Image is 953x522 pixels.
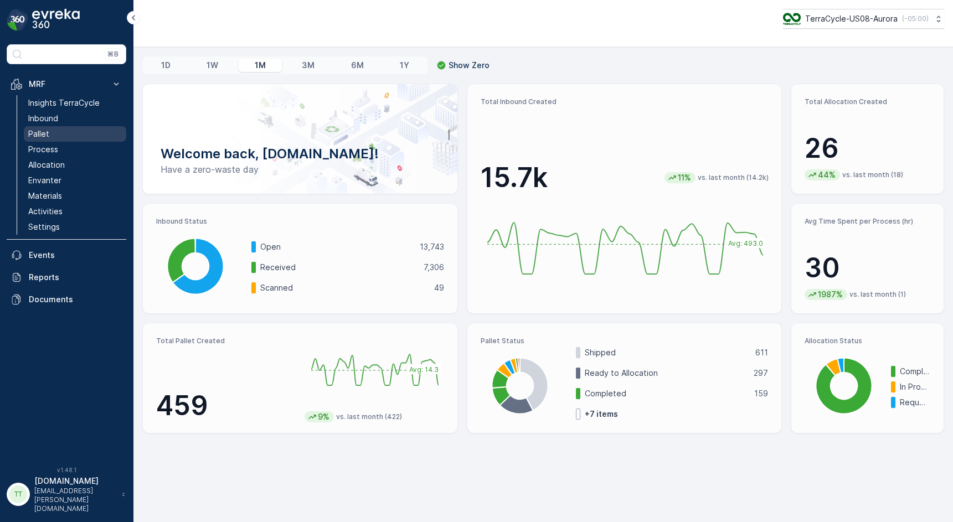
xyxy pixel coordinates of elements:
[24,188,126,204] a: Materials
[29,294,122,305] p: Documents
[28,221,60,232] p: Settings
[805,337,930,345] p: Allocation Status
[900,381,930,392] p: In Progress
[7,266,126,288] a: Reports
[842,170,903,179] p: vs. last month (18)
[156,217,444,226] p: Inbound Status
[7,467,126,473] span: v 1.48.1
[7,288,126,311] a: Documents
[351,60,364,71] p: 6M
[449,60,490,71] p: Show Zero
[585,368,747,379] p: Ready to Allocation
[260,262,416,273] p: Received
[7,244,126,266] a: Events
[424,262,444,273] p: 7,306
[783,13,801,25] img: image_ci7OI47.png
[902,14,929,23] p: ( -05:00 )
[29,79,104,90] p: MRF
[34,476,116,487] p: [DOMAIN_NAME]
[24,95,126,111] a: Insights TerraCycle
[29,250,122,261] p: Events
[336,412,402,421] p: vs. last month (422)
[28,144,58,155] p: Process
[28,159,65,170] p: Allocation
[817,289,844,300] p: 1987%
[24,219,126,235] a: Settings
[28,97,100,108] p: Insights TerraCycle
[783,9,944,29] button: TerraCycle-US08-Aurora(-05:00)
[585,409,618,420] p: + 7 items
[481,97,769,106] p: Total Inbound Created
[24,111,126,126] a: Inbound
[156,337,296,345] p: Total Pallet Created
[28,113,58,124] p: Inbound
[302,60,315,71] p: 3M
[9,485,27,503] div: TT
[805,217,930,226] p: Avg Time Spent per Process (hr)
[7,476,126,513] button: TT[DOMAIN_NAME][EMAIL_ADDRESS][PERSON_NAME][DOMAIN_NAME]
[585,388,748,399] p: Completed
[24,142,126,157] a: Process
[805,132,930,165] p: 26
[161,60,171,71] p: 1D
[481,161,548,194] p: 15.7k
[24,157,126,173] a: Allocation
[161,145,440,163] p: Welcome back, [DOMAIN_NAME]!
[29,272,122,283] p: Reports
[28,190,62,201] p: Materials
[7,9,29,31] img: logo
[317,411,331,422] p: 9%
[900,366,930,377] p: Completed
[32,9,80,31] img: logo_dark-DEwI_e13.png
[260,282,427,293] p: Scanned
[34,487,116,513] p: [EMAIL_ADDRESS][PERSON_NAME][DOMAIN_NAME]
[900,397,930,408] p: Requested
[805,251,930,285] p: 30
[28,206,63,217] p: Activities
[400,60,409,71] p: 1Y
[677,172,692,183] p: 11%
[755,347,768,358] p: 611
[7,73,126,95] button: MRF
[805,13,898,24] p: TerraCycle-US08-Aurora
[698,173,769,182] p: vs. last month (14.2k)
[24,173,126,188] a: Envanter
[754,368,768,379] p: 297
[161,163,440,176] p: Have a zero-waste day
[754,388,768,399] p: 159
[434,282,444,293] p: 49
[805,97,930,106] p: Total Allocation Created
[28,128,49,139] p: Pallet
[28,175,61,186] p: Envanter
[255,60,266,71] p: 1M
[420,241,444,252] p: 13,743
[156,389,296,422] p: 459
[107,50,119,59] p: ⌘B
[481,337,769,345] p: Pallet Status
[585,347,749,358] p: Shipped
[24,204,126,219] a: Activities
[849,290,906,299] p: vs. last month (1)
[817,169,837,180] p: 44%
[24,126,126,142] a: Pallet
[260,241,413,252] p: Open
[207,60,218,71] p: 1W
